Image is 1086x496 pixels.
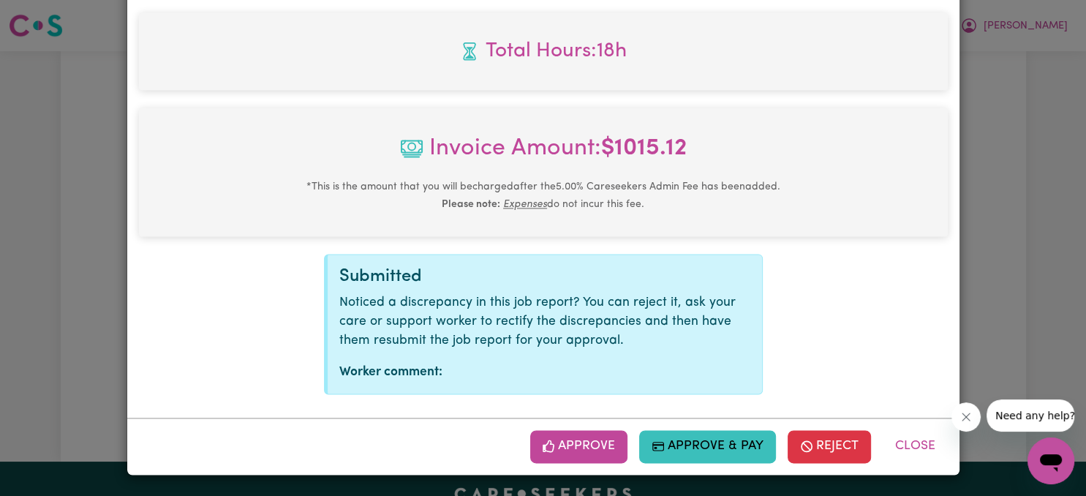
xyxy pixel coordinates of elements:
small: This is the amount that you will be charged after the 5.00 % Careseekers Admin Fee has been added... [306,181,780,210]
iframe: Button to launch messaging window [1027,437,1074,484]
iframe: Message from company [987,399,1074,432]
span: Submitted [339,268,422,285]
button: Approve & Pay [639,430,776,462]
span: Need any help? [9,10,88,22]
button: Reject [788,430,871,462]
b: $ 1015.12 [601,137,687,160]
u: Expenses [503,199,547,210]
span: Invoice Amount: [151,131,936,178]
b: Please note: [442,199,500,210]
iframe: Close message [951,402,981,432]
button: Close [883,430,948,462]
button: Approve [530,430,628,462]
strong: Worker comment: [339,366,442,378]
span: Total hours worked: 18 hours [151,36,936,67]
p: Noticed a discrepancy in this job report? You can reject it, ask your care or support worker to r... [339,293,750,351]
